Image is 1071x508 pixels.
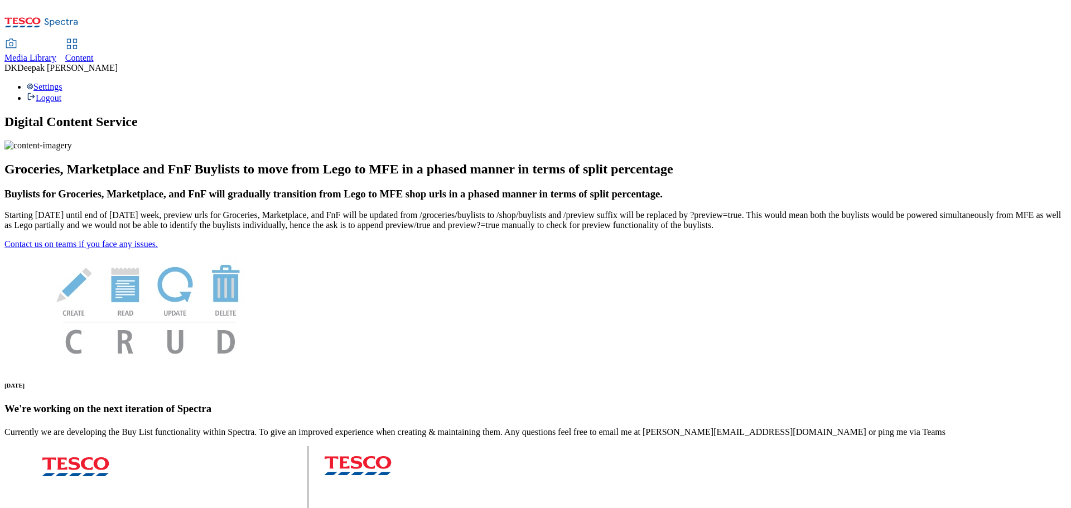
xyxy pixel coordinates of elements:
h1: Digital Content Service [4,114,1067,129]
p: Currently we are developing the Buy List functionality within Spectra. To give an improved experi... [4,427,1067,437]
span: DK [4,63,17,72]
img: content-imagery [4,141,72,151]
h2: Groceries, Marketplace and FnF Buylists to move from Lego to MFE in a phased manner in terms of s... [4,162,1067,177]
p: Starting [DATE] until end of [DATE] week, preview urls for Groceries, Marketplace, and FnF will b... [4,210,1067,230]
h6: [DATE] [4,382,1067,389]
h3: Buylists for Groceries, Marketplace, and FnF will gradually transition from Lego to MFE shop urls... [4,188,1067,200]
a: Content [65,40,94,63]
a: Contact us on teams if you face any issues. [4,239,158,249]
span: Media Library [4,53,56,62]
h3: We're working on the next iteration of Spectra [4,403,1067,415]
img: News Image [4,249,295,366]
a: Logout [27,93,61,103]
span: Content [65,53,94,62]
span: Deepak [PERSON_NAME] [17,63,118,72]
a: Media Library [4,40,56,63]
a: Settings [27,82,62,91]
